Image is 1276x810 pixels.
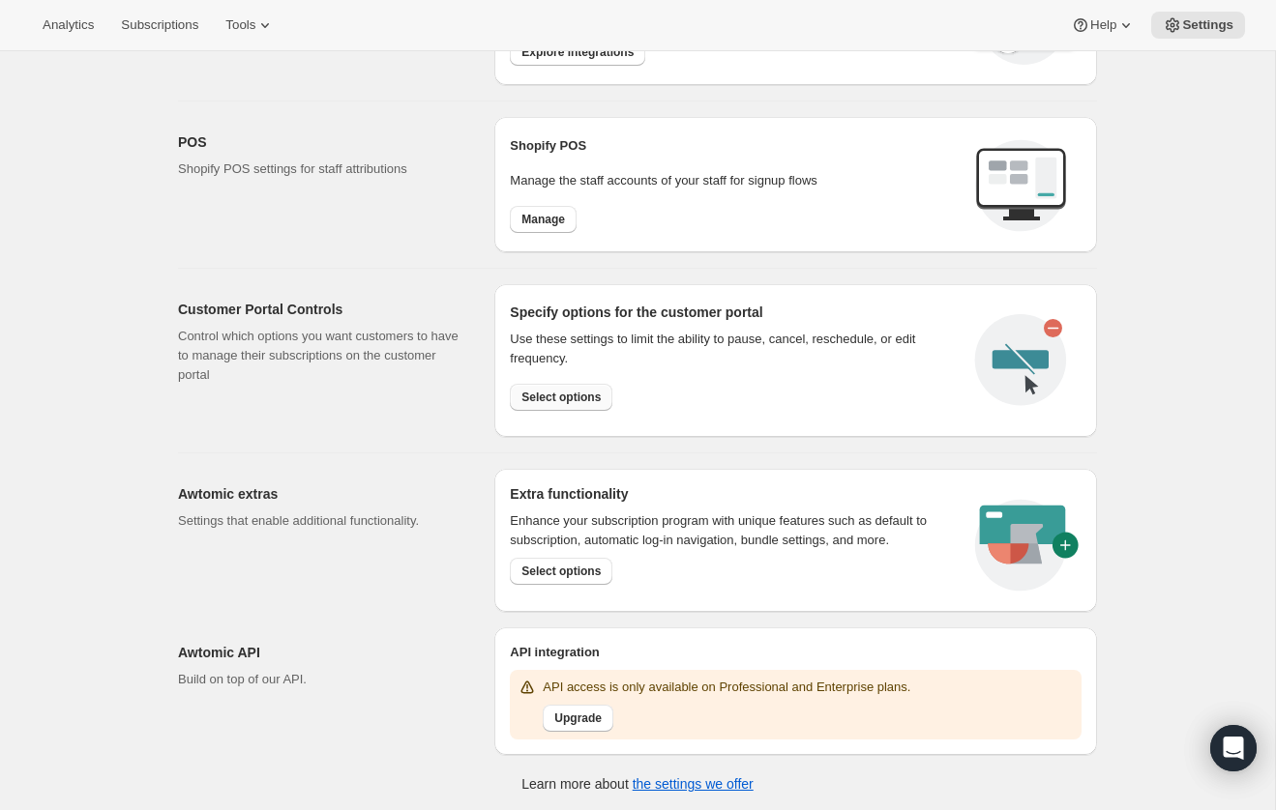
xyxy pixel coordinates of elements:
button: Analytics [31,12,105,39]
a: the settings we offer [633,776,754,792]
button: Explore integrations [510,39,645,66]
h2: Awtomic API [178,643,463,662]
p: Shopify POS settings for staff attributions [178,159,463,179]
span: Manage [521,212,565,227]
button: Select options [510,384,612,411]
button: Select options [510,558,612,585]
div: Open Intercom Messenger [1210,725,1257,771]
div: Use these settings to limit the ability to pause, cancel, reschedule, or edit frequency. [510,330,960,368]
h2: Shopify POS [510,136,960,156]
button: Settings [1151,12,1245,39]
h2: Specify options for the customer portal [510,303,960,322]
span: Select options [521,390,601,405]
p: Control which options you want customers to have to manage their subscriptions on the customer po... [178,327,463,385]
p: Manage the staff accounts of your staff for signup flows [510,171,960,190]
span: Upgrade [554,710,602,726]
span: Tools [225,17,255,33]
p: Enhance your subscription program with unique features such as default to subscription, automatic... [510,511,952,550]
h2: Customer Portal Controls [178,300,463,319]
p: Settings that enable additional functionality. [178,511,463,531]
h2: POS [178,132,463,152]
h2: API integration [510,643,1082,662]
p: API access is only available on Professional and Enterprise plans. [543,678,910,697]
button: Tools [214,12,286,39]
span: Settings [1182,17,1233,33]
span: Analytics [43,17,94,33]
button: Manage [510,206,577,233]
span: Subscriptions [121,17,198,33]
h2: Extra functionality [510,484,628,504]
span: Explore integrations [521,44,634,60]
p: Learn more about [521,774,753,794]
p: Build on top of our API. [178,670,463,689]
span: Select options [521,564,601,579]
button: Help [1059,12,1147,39]
button: Upgrade [543,705,613,732]
h2: Awtomic extras [178,484,463,504]
span: Help [1090,17,1116,33]
button: Subscriptions [109,12,210,39]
